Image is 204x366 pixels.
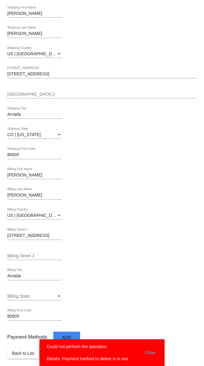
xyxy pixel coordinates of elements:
button: Close [143,344,157,362]
input: Billing Street 2 [7,254,62,258]
input: Shipping Post Code [7,152,62,157]
input: Shipping First Name [7,11,62,16]
span: US | [GEOGRAPHIC_DATA] [7,213,61,218]
input: Shipping City [7,112,62,117]
mat-select: Billing State [7,294,62,299]
input: Billing City [7,274,62,279]
span: US | [GEOGRAPHIC_DATA] [7,51,61,56]
span: Billing State [7,294,30,299]
mat-select: Shipping Country [7,52,62,56]
simple-snack-bar: Could not perform the operation. Details: Payment method to delete is in use [47,344,157,362]
input: Billing Post Code [7,314,62,319]
button: Back to List [7,348,39,359]
mat-select: Shipping State [7,132,62,137]
span: Add [62,335,71,340]
mat-select: Billing Country [7,213,62,218]
input: Billing First Name [7,173,62,178]
input: Shipping Street 1 [7,72,197,77]
button: Add [53,332,80,343]
input: Shipping Last Name [7,31,62,36]
input: Billing Last Name [7,193,62,198]
span: CO | [US_STATE] [7,132,41,137]
input: Billing Street 1 [7,233,62,238]
span: Back to List [12,351,34,356]
input: Shipping Street 2 [7,92,197,97]
h3: Payment Methods [7,334,47,340]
